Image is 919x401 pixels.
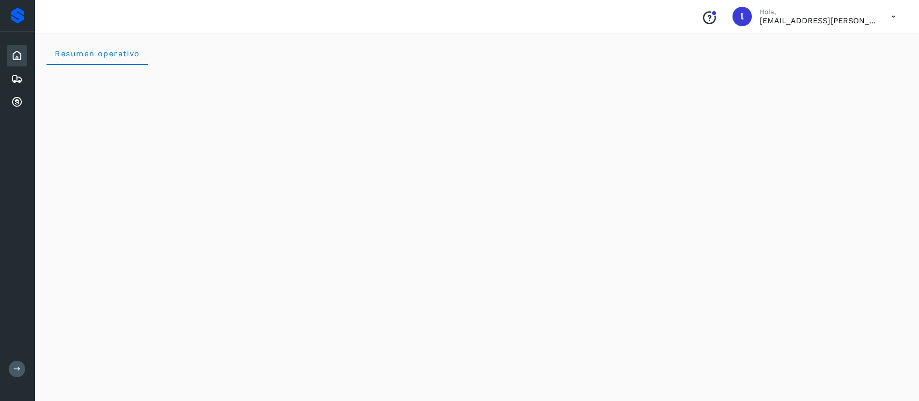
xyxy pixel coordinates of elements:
p: Hola, [760,8,876,16]
span: Resumen operativo [54,49,140,58]
div: Inicio [7,45,27,66]
p: lauraamalia.castillo@xpertal.com [760,16,876,25]
div: Embarques [7,68,27,90]
div: Cuentas por cobrar [7,92,27,113]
